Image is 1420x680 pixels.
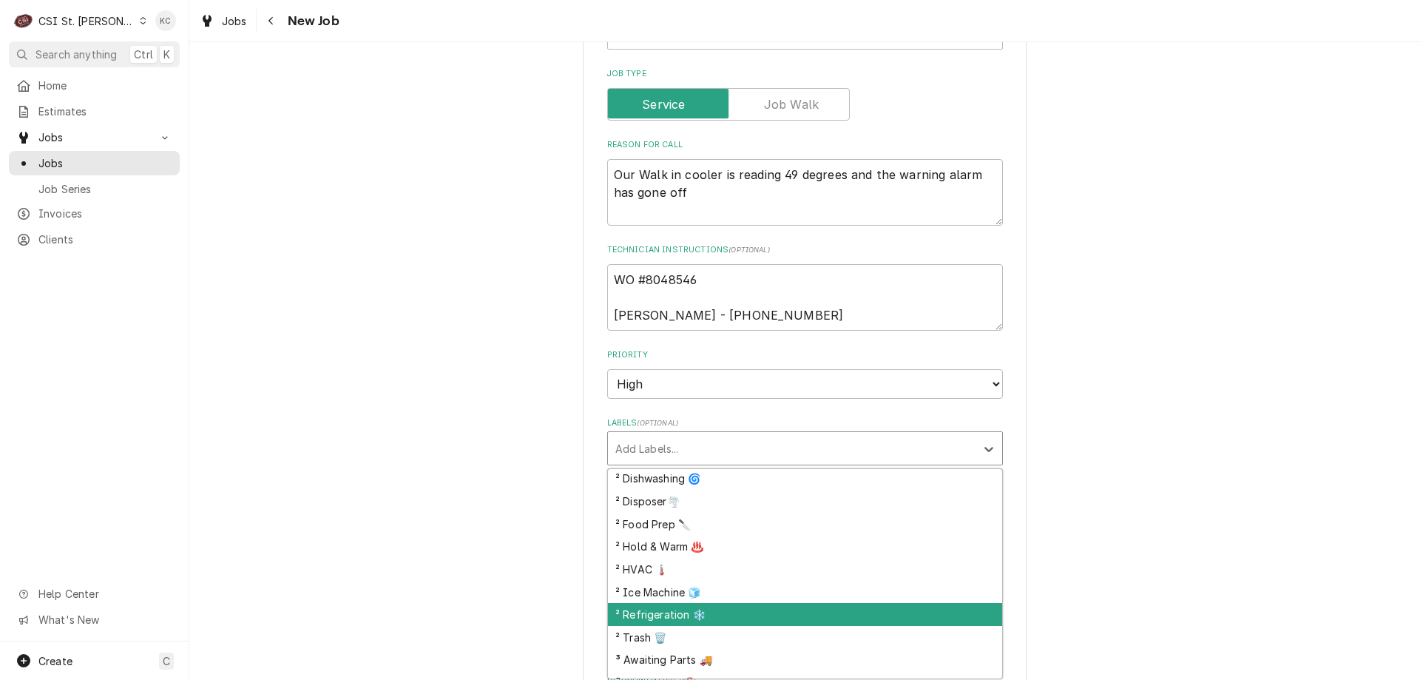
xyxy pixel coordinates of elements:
span: K [163,47,170,62]
span: C [163,653,170,669]
textarea: WO #8048546 [PERSON_NAME] - [PHONE_NUMBER] [607,264,1003,331]
span: Estimates [38,104,172,119]
div: ² Ice Machine 🧊 [608,581,1002,604]
span: Help Center [38,586,171,602]
label: Priority [607,349,1003,361]
a: Job Series [9,177,180,201]
div: Job Type [607,68,1003,121]
button: Navigate back [260,9,283,33]
span: Search anything [35,47,117,62]
a: Jobs [9,151,180,175]
span: ( optional ) [637,419,678,427]
div: C [13,10,34,31]
span: Jobs [38,155,172,171]
span: Jobs [38,129,150,145]
button: Search anythingCtrlK [9,41,180,67]
div: ² Refrigeration ❄️ [608,603,1002,626]
label: Job Type [607,68,1003,80]
label: Labels [607,417,1003,429]
span: Jobs [222,13,247,29]
span: Home [38,78,172,93]
span: Create [38,655,72,667]
div: ² Hold & Warm ♨️ [608,536,1002,559]
div: Reason For Call [607,139,1003,226]
a: Jobs [194,9,253,33]
a: Go to What's New [9,607,180,632]
div: KC [155,10,176,31]
span: Invoices [38,206,172,221]
span: Ctrl [134,47,153,62]
div: ² HVAC 🌡️ [608,558,1002,581]
div: CSI St. Louis's Avatar [13,10,34,31]
a: Estimates [9,99,180,124]
span: Clients [38,232,172,247]
div: Kelly Christen's Avatar [155,10,176,31]
div: Priority [607,349,1003,399]
div: ² Food Prep 🔪 [608,513,1002,536]
div: ² Disposer🌪️ [608,490,1002,513]
span: What's New [38,612,171,627]
label: Reason For Call [607,139,1003,151]
div: ³ Awaiting Parts 🚚 [608,649,1002,672]
div: CSI St. [PERSON_NAME] [38,13,135,29]
span: New Job [283,11,339,31]
label: Technician Instructions [607,244,1003,256]
div: Technician Instructions [607,244,1003,331]
div: ² Dishwashing 🌀 [608,468,1002,491]
a: Clients [9,227,180,252]
span: Job Series [38,181,172,197]
a: Go to Help Center [9,582,180,606]
a: Home [9,73,180,98]
a: Go to Jobs [9,125,180,149]
div: Labels [607,417,1003,465]
a: Invoices [9,201,180,226]
span: ( optional ) [728,246,770,254]
textarea: Our Walk in cooler is reading 49 degrees and the warning alarm has gone off [607,159,1003,226]
div: ² Trash 🗑️ [608,626,1002,649]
